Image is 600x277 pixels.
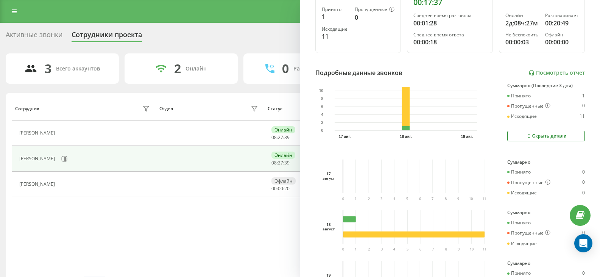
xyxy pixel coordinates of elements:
text: 9 [458,196,460,201]
div: Онлайн [185,66,207,72]
div: 00:00:03 [505,38,539,47]
text: 1 [355,247,357,252]
span: 08 [271,160,277,166]
div: 17 [321,171,337,176]
span: 00 [271,185,277,192]
text: 0 [321,128,323,133]
text: 0 [342,247,344,252]
text: 4 [394,247,396,252]
div: 11 [322,32,349,41]
div: 0 [582,180,585,186]
div: Суммарно [507,160,585,165]
div: Онлайн [271,152,295,159]
text: 10 [470,196,474,201]
div: Пропущенные [355,7,394,13]
text: 9 [458,247,460,252]
div: Суммарно [507,261,585,266]
span: 00 [278,185,283,192]
div: 11 [580,114,585,119]
span: 27 [278,160,283,166]
div: 0 [582,230,585,236]
div: [PERSON_NAME] [19,130,57,136]
text: 4 [321,113,323,117]
div: Принято [507,93,531,99]
div: Среднее время ответа [413,32,486,38]
div: 0 [582,169,585,175]
div: 1 [582,93,585,99]
div: Офлайн [545,32,578,38]
text: 8 [321,97,323,101]
div: Принято [507,169,531,175]
div: Исходящие [322,27,349,32]
div: Суммарно [507,210,585,215]
div: 0 [355,13,394,22]
text: 2 [321,121,323,125]
div: 2 [174,61,181,76]
div: Суммарно (Последние 3 дня) [507,83,585,88]
div: 00:01:28 [413,19,486,28]
div: август [321,227,337,231]
div: Активные звонки [6,31,62,42]
div: 0 [582,271,585,276]
text: 5 [407,247,408,252]
text: 19 авг. [461,135,473,139]
text: 2 [368,247,370,252]
span: 39 [284,160,290,166]
a: Посмотреть отчет [528,70,585,76]
div: Исходящие [507,241,537,246]
text: 4 [394,196,396,201]
text: 10 [470,247,474,252]
div: Open Intercom Messenger [574,234,592,252]
div: Онлайн [271,126,295,133]
text: 7 [432,247,434,252]
div: 00:00:18 [413,38,486,47]
div: : : [271,160,290,166]
text: 18 авг. [400,135,412,139]
div: Сотрудники проекта [72,31,142,42]
text: 8 [445,196,447,201]
text: 6 [419,196,421,201]
text: 1 [355,196,357,201]
div: 2д:08ч:27м [505,19,539,28]
div: Принято [507,271,531,276]
div: 0 [282,61,289,76]
div: 3 [45,61,51,76]
div: Пропущенные [507,180,550,186]
div: 1 [322,12,349,21]
span: 39 [284,134,290,141]
text: 6 [419,247,421,252]
div: Статус [268,106,282,111]
text: 0 [342,196,344,201]
span: 27 [278,134,283,141]
div: 0 [582,190,585,196]
div: Онлайн [505,13,539,18]
div: Подробные данные звонков [315,68,402,77]
span: 08 [271,134,277,141]
text: 8 [445,247,447,252]
div: Пропущенные [507,230,550,236]
div: Не беспокоить [505,32,539,38]
text: 11 [483,247,486,252]
div: : : [271,135,290,140]
div: 18 [321,222,337,227]
div: Принято [507,220,531,225]
div: [PERSON_NAME] [19,156,57,161]
text: 6 [321,105,323,109]
div: Офлайн [271,177,296,185]
div: Всего аккаунтов [56,66,100,72]
div: 0 [582,103,585,109]
div: Сотрудник [15,106,39,111]
text: 3 [381,196,383,201]
button: Скрыть детали [507,131,585,141]
div: 00:20:49 [545,19,578,28]
span: 20 [284,185,290,192]
text: 10 [319,89,323,93]
div: Отдел [159,106,173,111]
text: 2 [368,196,370,201]
div: Пропущенные [507,103,550,109]
div: Среднее время разговора [413,13,486,18]
div: Принято [322,7,349,12]
text: 3 [381,247,383,252]
div: Разговаривает [545,13,578,18]
div: : : [271,186,290,191]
